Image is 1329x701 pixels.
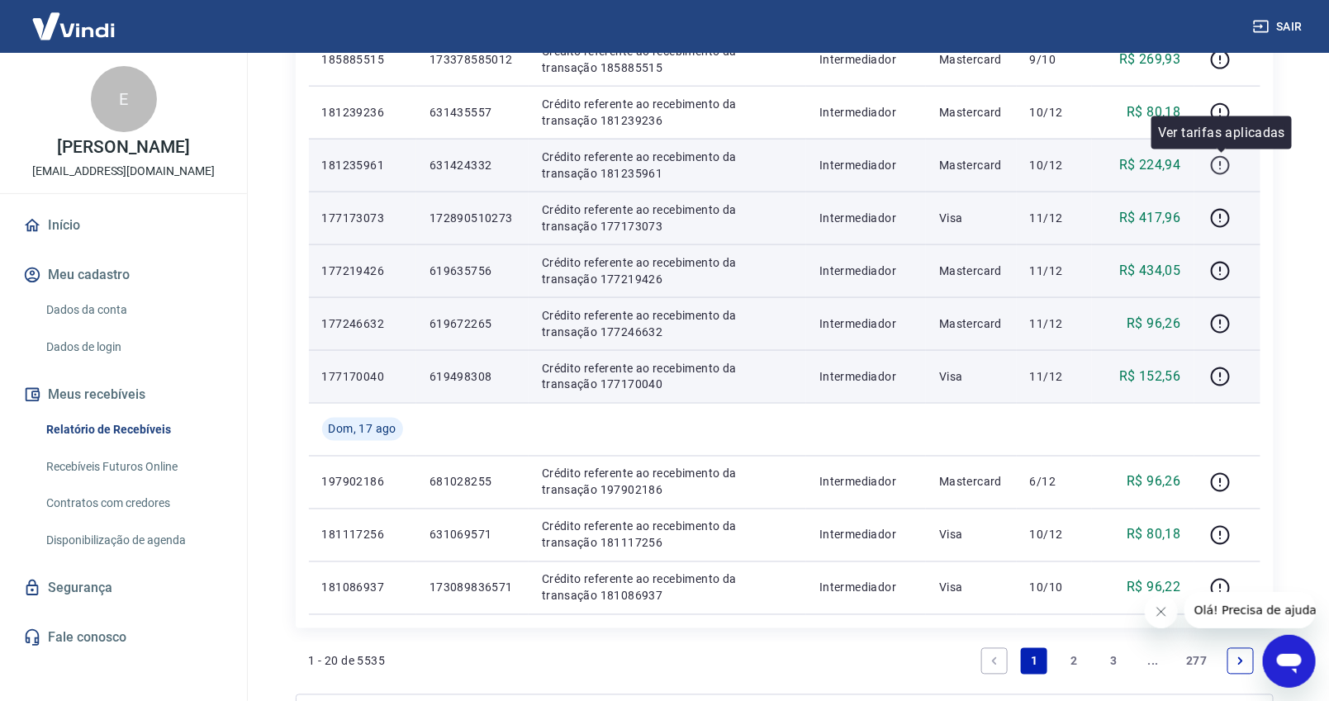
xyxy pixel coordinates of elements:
[430,104,515,121] p: 631435557
[542,307,793,340] p: Crédito referente ao recebimento da transação 177246632
[329,421,396,438] span: Dom, 17 ago
[430,157,515,173] p: 631424332
[939,263,1004,279] p: Mastercard
[40,486,227,520] a: Contratos com credores
[819,474,913,490] p: Intermediador
[819,157,913,173] p: Intermediador
[1119,367,1181,386] p: R$ 152,56
[939,474,1004,490] p: Mastercard
[322,580,403,596] p: 181086937
[1030,104,1079,121] p: 10/12
[819,51,913,68] p: Intermediador
[322,51,403,68] p: 185885515
[322,474,403,490] p: 197902186
[819,210,913,226] p: Intermediador
[939,527,1004,543] p: Visa
[1119,261,1181,281] p: R$ 434,05
[430,210,515,226] p: 172890510273
[57,139,189,156] p: [PERSON_NAME]
[542,201,793,234] p: Crédito referente ao recebimento da transação 177173073
[1158,123,1285,143] p: Ver tarifas aplicadas
[322,104,403,121] p: 181239236
[1127,578,1180,598] p: R$ 96,22
[542,360,793,393] p: Crédito referente ao recebimento da transação 177170040
[1127,525,1180,545] p: R$ 80,18
[430,315,515,332] p: 619672265
[1119,155,1181,175] p: R$ 224,94
[1179,648,1213,675] a: Page 277
[322,157,403,173] p: 181235961
[1127,472,1180,492] p: R$ 96,26
[1140,648,1166,675] a: Jump forward
[975,642,1260,681] ul: Pagination
[1119,208,1181,228] p: R$ 417,96
[430,51,515,68] p: 173378585012
[40,523,227,557] a: Disponibilização de agenda
[542,519,793,552] p: Crédito referente ao recebimento da transação 181117256
[40,330,227,364] a: Dados de login
[20,257,227,293] button: Meu cadastro
[939,368,1004,385] p: Visa
[322,263,403,279] p: 177219426
[542,254,793,287] p: Crédito referente ao recebimento da transação 177219426
[819,527,913,543] p: Intermediador
[1119,50,1181,69] p: R$ 269,93
[430,580,515,596] p: 173089836571
[1030,368,1079,385] p: 11/12
[1127,102,1180,122] p: R$ 80,18
[1030,210,1079,226] p: 11/12
[32,163,215,180] p: [EMAIL_ADDRESS][DOMAIN_NAME]
[322,210,403,226] p: 177173073
[322,368,403,385] p: 177170040
[1030,474,1079,490] p: 6/12
[542,571,793,604] p: Crédito referente ao recebimento da transação 181086937
[20,570,227,606] a: Segurança
[1127,314,1180,334] p: R$ 96,26
[40,450,227,484] a: Recebíveis Futuros Online
[20,377,227,413] button: Meus recebíveis
[430,263,515,279] p: 619635756
[1030,580,1079,596] p: 10/10
[40,293,227,327] a: Dados da conta
[20,1,127,51] img: Vindi
[430,368,515,385] p: 619498308
[20,619,227,656] a: Fale conosco
[1145,595,1178,628] iframe: Close message
[1100,648,1127,675] a: Page 3
[542,43,793,76] p: Crédito referente ao recebimento da transação 185885515
[40,413,227,447] a: Relatório de Recebíveis
[939,104,1004,121] p: Mastercard
[91,66,157,132] div: E
[939,210,1004,226] p: Visa
[819,104,913,121] p: Intermediador
[939,315,1004,332] p: Mastercard
[322,527,403,543] p: 181117256
[1263,635,1316,688] iframe: Button to launch messaging window
[1030,51,1079,68] p: 9/10
[1021,648,1047,675] a: Page 1 is your current page
[819,263,913,279] p: Intermediador
[430,474,515,490] p: 681028255
[309,653,386,670] p: 1 - 20 de 5535
[542,96,793,129] p: Crédito referente ao recebimento da transação 181239236
[542,466,793,499] p: Crédito referente ao recebimento da transação 197902186
[430,527,515,543] p: 631069571
[1030,527,1079,543] p: 10/12
[981,648,1008,675] a: Previous page
[20,207,227,244] a: Início
[542,149,793,182] p: Crédito referente ao recebimento da transação 181235961
[10,12,139,25] span: Olá! Precisa de ajuda?
[939,51,1004,68] p: Mastercard
[1030,315,1079,332] p: 11/12
[939,157,1004,173] p: Mastercard
[819,315,913,332] p: Intermediador
[1061,648,1087,675] a: Page 2
[819,580,913,596] p: Intermediador
[322,315,403,332] p: 177246632
[819,368,913,385] p: Intermediador
[1250,12,1309,42] button: Sair
[1030,157,1079,173] p: 10/12
[1030,263,1079,279] p: 11/12
[1227,648,1254,675] a: Next page
[939,580,1004,596] p: Visa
